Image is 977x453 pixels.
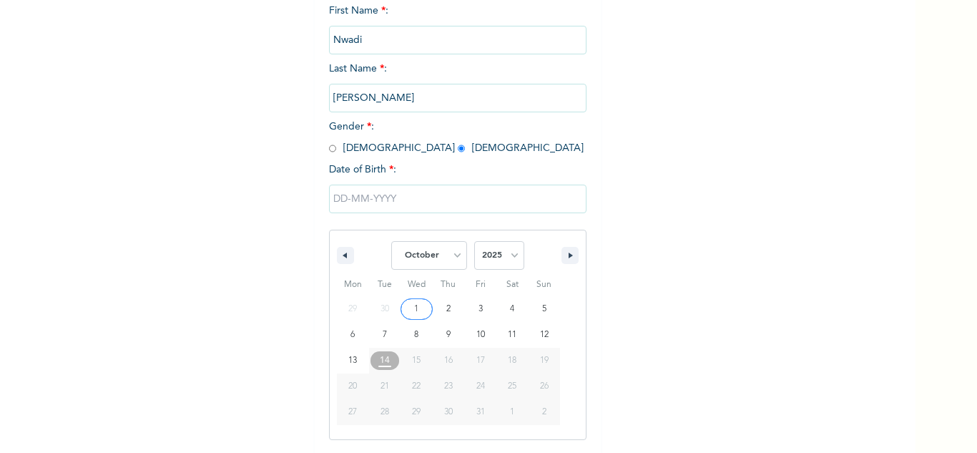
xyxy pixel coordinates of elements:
[329,185,586,213] input: DD-MM-YYYY
[401,374,433,399] button: 22
[433,296,465,322] button: 2
[369,273,401,296] span: Tue
[329,122,584,153] span: Gender : [DEMOGRAPHIC_DATA] [DEMOGRAPHIC_DATA]
[444,348,453,374] span: 16
[528,348,560,374] button: 19
[444,399,453,425] span: 30
[337,322,369,348] button: 6
[348,348,357,374] span: 13
[412,348,421,374] span: 15
[381,399,389,425] span: 28
[383,322,387,348] span: 7
[412,399,421,425] span: 29
[528,273,560,296] span: Sun
[414,322,418,348] span: 8
[508,348,516,374] span: 18
[337,374,369,399] button: 20
[433,374,465,399] button: 23
[329,162,396,177] span: Date of Birth :
[464,296,496,322] button: 3
[444,374,453,399] span: 23
[369,348,401,374] button: 14
[476,374,485,399] span: 24
[464,374,496,399] button: 24
[508,322,516,348] span: 11
[464,273,496,296] span: Fri
[476,399,485,425] span: 31
[464,399,496,425] button: 31
[528,296,560,322] button: 5
[478,296,483,322] span: 3
[337,273,369,296] span: Mon
[496,273,529,296] span: Sat
[380,348,390,374] span: 14
[329,6,586,45] span: First Name :
[401,348,433,374] button: 15
[433,322,465,348] button: 9
[433,273,465,296] span: Thu
[496,296,529,322] button: 4
[464,348,496,374] button: 17
[329,26,586,54] input: Enter your first name
[476,348,485,374] span: 17
[464,322,496,348] button: 10
[329,84,586,112] input: Enter your last name
[528,322,560,348] button: 12
[337,348,369,374] button: 13
[401,399,433,425] button: 29
[510,296,514,322] span: 4
[540,322,549,348] span: 12
[540,348,549,374] span: 19
[329,64,586,103] span: Last Name :
[350,322,355,348] span: 6
[401,296,433,322] button: 1
[496,374,529,399] button: 25
[528,374,560,399] button: 26
[508,374,516,399] span: 25
[414,296,418,322] span: 1
[369,322,401,348] button: 7
[401,322,433,348] button: 8
[348,374,357,399] span: 20
[337,399,369,425] button: 27
[476,322,485,348] span: 10
[446,296,451,322] span: 2
[433,399,465,425] button: 30
[381,374,389,399] span: 21
[496,348,529,374] button: 18
[401,273,433,296] span: Wed
[369,374,401,399] button: 21
[369,399,401,425] button: 28
[446,322,451,348] span: 9
[412,374,421,399] span: 22
[542,296,546,322] span: 5
[540,374,549,399] span: 26
[348,399,357,425] span: 27
[496,322,529,348] button: 11
[433,348,465,374] button: 16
